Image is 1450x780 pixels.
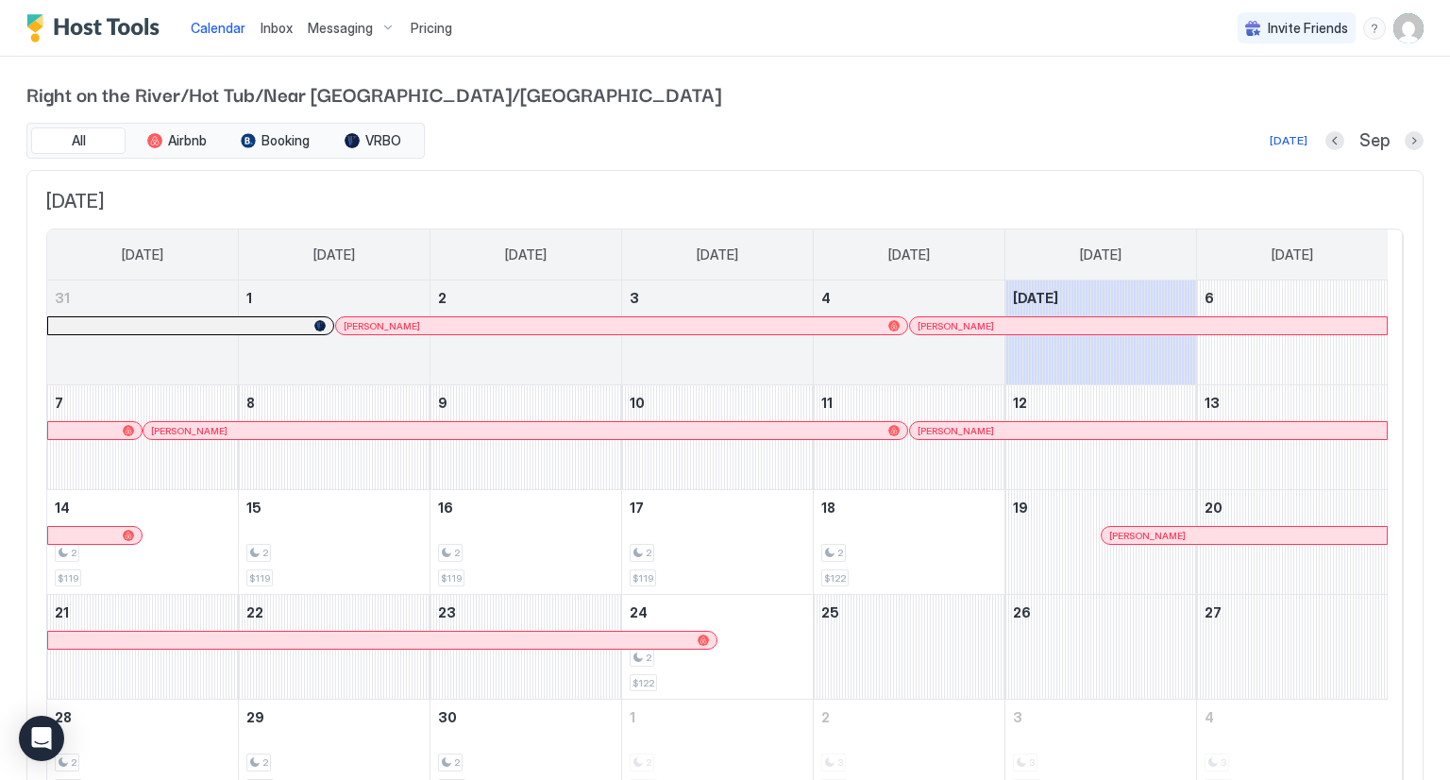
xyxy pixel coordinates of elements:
[821,290,831,306] span: 4
[47,385,239,490] td: September 7, 2025
[1325,131,1344,150] button: Previous month
[630,395,645,411] span: 10
[837,547,843,559] span: 2
[1268,20,1348,37] span: Invite Friends
[1004,595,1196,700] td: September 26, 2025
[630,500,644,516] span: 17
[1013,395,1027,411] span: 12
[71,756,76,769] span: 2
[622,280,813,315] a: September 3, 2025
[630,604,648,620] span: 24
[262,756,268,769] span: 2
[151,425,228,437] span: [PERSON_NAME]
[622,700,813,735] a: October 1, 2025
[55,709,72,725] span: 28
[1359,130,1390,152] span: Sep
[228,127,322,154] button: Booking
[438,709,457,725] span: 30
[47,595,239,700] td: September 21, 2025
[821,395,833,411] span: 11
[813,280,1004,385] td: September 4, 2025
[632,572,653,585] span: $119
[31,127,126,154] button: All
[26,123,425,159] div: tab-group
[58,572,78,585] span: $119
[246,709,264,725] span: 29
[824,572,846,585] span: $122
[239,280,430,315] a: September 1, 2025
[486,229,565,280] a: Tuesday
[1005,595,1196,630] a: September 26, 2025
[1013,604,1031,620] span: 26
[438,290,447,306] span: 2
[430,490,622,595] td: September 16, 2025
[1109,530,1186,542] span: [PERSON_NAME]
[697,246,738,263] span: [DATE]
[261,132,310,149] span: Booking
[1005,490,1196,525] a: September 19, 2025
[430,280,622,385] td: September 2, 2025
[430,490,621,525] a: September 16, 2025
[646,547,651,559] span: 2
[239,385,430,420] a: September 8, 2025
[814,595,1004,630] a: September 25, 2025
[55,500,70,516] span: 14
[26,14,168,42] a: Host Tools Logo
[1196,280,1388,385] td: September 6, 2025
[1205,709,1214,725] span: 4
[344,320,901,332] div: [PERSON_NAME]
[191,20,245,36] span: Calendar
[129,127,224,154] button: Airbnb
[646,652,651,664] span: 2
[813,385,1004,490] td: September 11, 2025
[71,547,76,559] span: 2
[55,604,69,620] span: 21
[308,20,373,37] span: Messaging
[239,595,430,700] td: September 22, 2025
[1270,132,1307,149] div: [DATE]
[430,280,621,315] a: September 2, 2025
[1004,490,1196,595] td: September 19, 2025
[918,425,994,437] span: [PERSON_NAME]
[505,246,547,263] span: [DATE]
[1005,700,1196,735] a: October 3, 2025
[1004,280,1196,385] td: September 5, 2025
[630,290,639,306] span: 3
[1197,280,1388,315] a: September 6, 2025
[246,604,263,620] span: 22
[1109,530,1379,542] div: [PERSON_NAME]
[47,280,238,315] a: August 31, 2025
[821,709,830,725] span: 2
[430,385,622,490] td: September 9, 2025
[1013,290,1058,306] span: [DATE]
[239,490,430,595] td: September 15, 2025
[454,756,460,769] span: 2
[191,18,245,38] a: Calendar
[918,425,1379,437] div: [PERSON_NAME]
[1004,385,1196,490] td: September 12, 2025
[55,395,63,411] span: 7
[326,127,420,154] button: VRBO
[1197,595,1388,630] a: September 27, 2025
[365,132,401,149] span: VRBO
[814,490,1004,525] a: September 18, 2025
[888,246,930,263] span: [DATE]
[103,229,182,280] a: Sunday
[622,280,814,385] td: September 3, 2025
[1196,490,1388,595] td: September 20, 2025
[262,547,268,559] span: 2
[430,700,621,735] a: September 30, 2025
[344,320,420,332] span: [PERSON_NAME]
[1363,17,1386,40] div: menu
[1205,604,1222,620] span: 27
[622,595,813,630] a: September 24, 2025
[1061,229,1140,280] a: Friday
[246,500,261,516] span: 15
[814,700,1004,735] a: October 2, 2025
[1005,280,1196,315] a: September 5, 2025
[1405,131,1424,150] button: Next month
[1267,129,1310,152] button: [DATE]
[26,79,1424,108] span: Right on the River/Hot Tub/Near [GEOGRAPHIC_DATA]/[GEOGRAPHIC_DATA]
[430,595,621,630] a: September 23, 2025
